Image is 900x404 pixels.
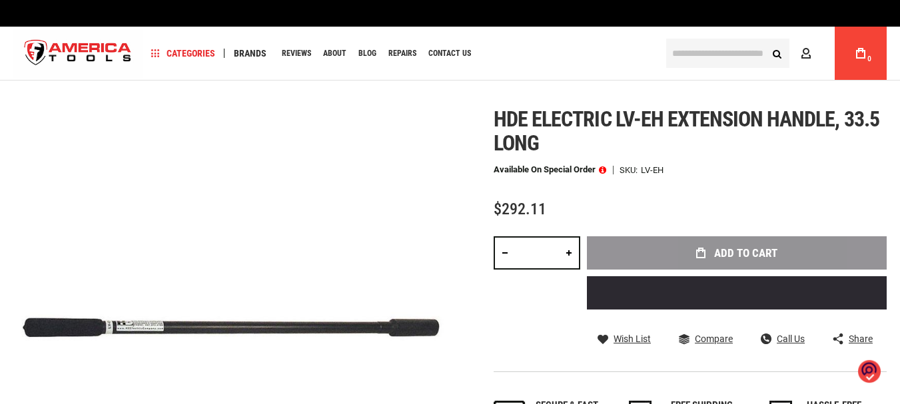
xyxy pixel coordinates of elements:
span: Wish List [614,334,651,343]
span: Call Us [777,334,805,343]
strong: SKU [620,166,641,174]
span: Categories [151,49,215,58]
div: LV-EH [641,166,664,174]
a: Compare [679,333,733,345]
span: Blog [358,49,376,57]
p: Available on Special Order [494,165,606,174]
span: Reviews [282,49,311,57]
span: Repairs [388,49,416,57]
a: Brands [228,45,272,63]
span: About [323,49,346,57]
span: Hde electric lv-eh extension handle, 33.5 long [494,106,879,156]
a: 0 [848,27,873,80]
a: Wish List [598,333,651,345]
span: 0 [867,55,871,63]
a: About [317,45,352,63]
a: Contact Us [422,45,477,63]
a: Categories [145,45,221,63]
span: Contact Us [428,49,471,57]
a: Call Us [761,333,805,345]
a: Repairs [382,45,422,63]
span: Brands [234,49,266,58]
img: o1IwAAAABJRU5ErkJggg== [858,359,881,384]
button: Search [764,41,789,66]
a: Reviews [276,45,317,63]
a: Blog [352,45,382,63]
span: Compare [695,334,733,343]
span: $292.11 [494,200,546,218]
span: Share [849,334,873,343]
img: America Tools [13,29,143,79]
a: store logo [13,29,143,79]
